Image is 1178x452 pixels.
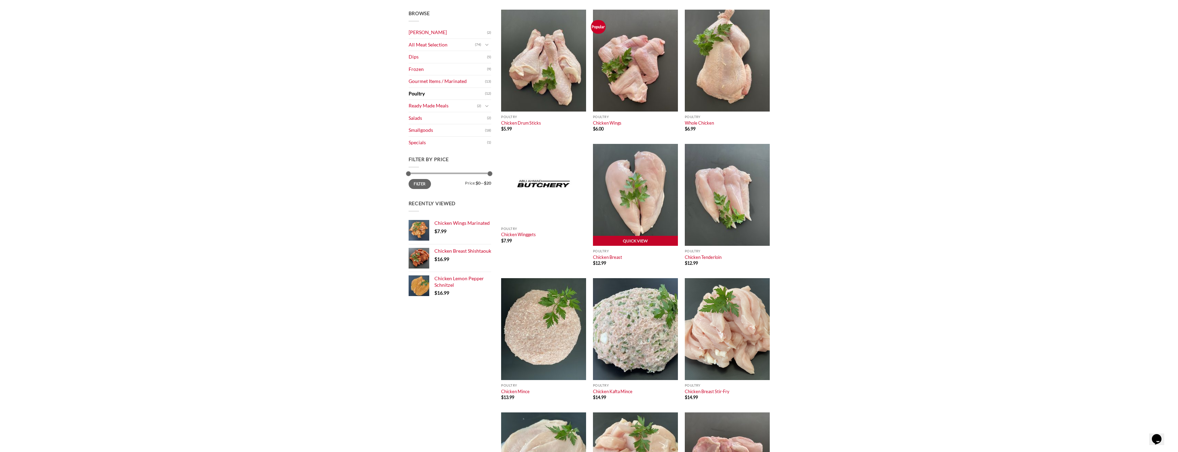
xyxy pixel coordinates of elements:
[475,40,481,50] span: (74)
[685,260,698,266] bdi: 12.99
[477,101,481,111] span: (2)
[487,113,491,123] span: (2)
[685,144,770,246] img: Chicken Tenderloin
[593,395,606,400] bdi: 14.99
[409,200,456,206] span: Recently Viewed
[685,389,729,394] a: Chicken Breast Stir-Fry
[484,180,491,186] span: $20
[593,120,622,126] a: Chicken Wings
[485,88,491,99] span: (12)
[487,28,491,38] span: (2)
[593,236,678,246] a: Quick View
[409,51,487,63] a: Dips
[434,248,491,254] a: Chicken Breast Shishtaouk
[434,228,437,234] span: $
[501,395,514,400] bdi: 13.99
[1149,424,1171,445] iframe: chat widget
[483,41,491,49] button: Toggle
[501,389,530,394] a: Chicken Mince
[434,290,437,296] span: $
[501,238,512,243] bdi: 7.99
[501,232,536,237] a: Chicken Winggets
[593,254,622,260] a: Chicken Breast
[685,120,714,126] a: Whole Chicken
[409,112,487,124] a: Salads
[685,260,687,266] span: $
[409,88,485,100] a: Poultry
[685,10,770,112] img: Whole Chicken
[685,126,695,132] bdi: 6.99
[434,256,437,262] span: $
[434,228,446,234] bdi: 7.99
[409,10,430,16] span: Browse
[685,126,687,132] span: $
[476,180,480,186] span: $0
[593,144,678,246] img: Chicken Breast
[409,137,487,149] a: Specials
[485,76,491,87] span: (13)
[409,27,487,39] a: [PERSON_NAME]
[434,220,490,226] span: Chicken Wings Marinated
[409,63,487,75] a: Frozen
[593,260,595,266] span: $
[593,278,678,380] img: Chicken Kafta Mince
[593,389,633,394] a: Chicken Kafta Mince
[593,260,606,266] bdi: 12.99
[593,395,595,400] span: $
[483,102,491,110] button: Toggle
[685,115,770,119] p: Poultry
[593,10,678,112] img: Chicken Wings
[685,278,770,380] img: Chicken-Breast-Stir-Fry
[409,39,475,51] a: All Meat Selection
[501,144,586,223] img: Placeholder
[685,383,770,387] p: Poultry
[501,395,504,400] span: $
[501,227,586,231] p: Poultry
[434,275,491,288] a: Chicken Lemon Pepper Schnitzel
[434,256,449,262] bdi: 16.99
[409,179,491,185] div: Price: —
[685,395,698,400] bdi: 14.99
[501,115,586,119] p: Poultry
[593,249,678,253] p: Poultry
[501,238,504,243] span: $
[593,383,678,387] p: Poultry
[487,52,491,62] span: (5)
[685,249,770,253] p: Poultry
[501,120,541,126] a: Chicken Drum Sticks
[434,290,449,296] bdi: 16.99
[409,179,431,189] button: Filter
[409,124,485,136] a: Smallgoods
[487,137,491,148] span: (1)
[501,278,586,380] img: Chicken Mince
[409,156,449,162] span: Filter by price
[501,126,512,132] bdi: 5.99
[434,248,491,254] span: Chicken Breast Shishtaouk
[593,126,595,132] span: $
[434,275,484,287] span: Chicken Lemon Pepper Schnitzel
[501,126,504,132] span: $
[593,126,604,132] bdi: 6.00
[409,100,477,112] a: Ready Made Meals
[501,383,586,387] p: Poultry
[685,254,722,260] a: Chicken Tenderloin
[434,220,491,226] a: Chicken Wings Marinated
[409,75,485,87] a: Gourmet Items / Marinated
[487,64,491,74] span: (9)
[685,395,687,400] span: $
[501,10,586,112] img: Chicken Drum Sticks
[593,115,678,119] p: Poultry
[485,125,491,136] span: (18)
